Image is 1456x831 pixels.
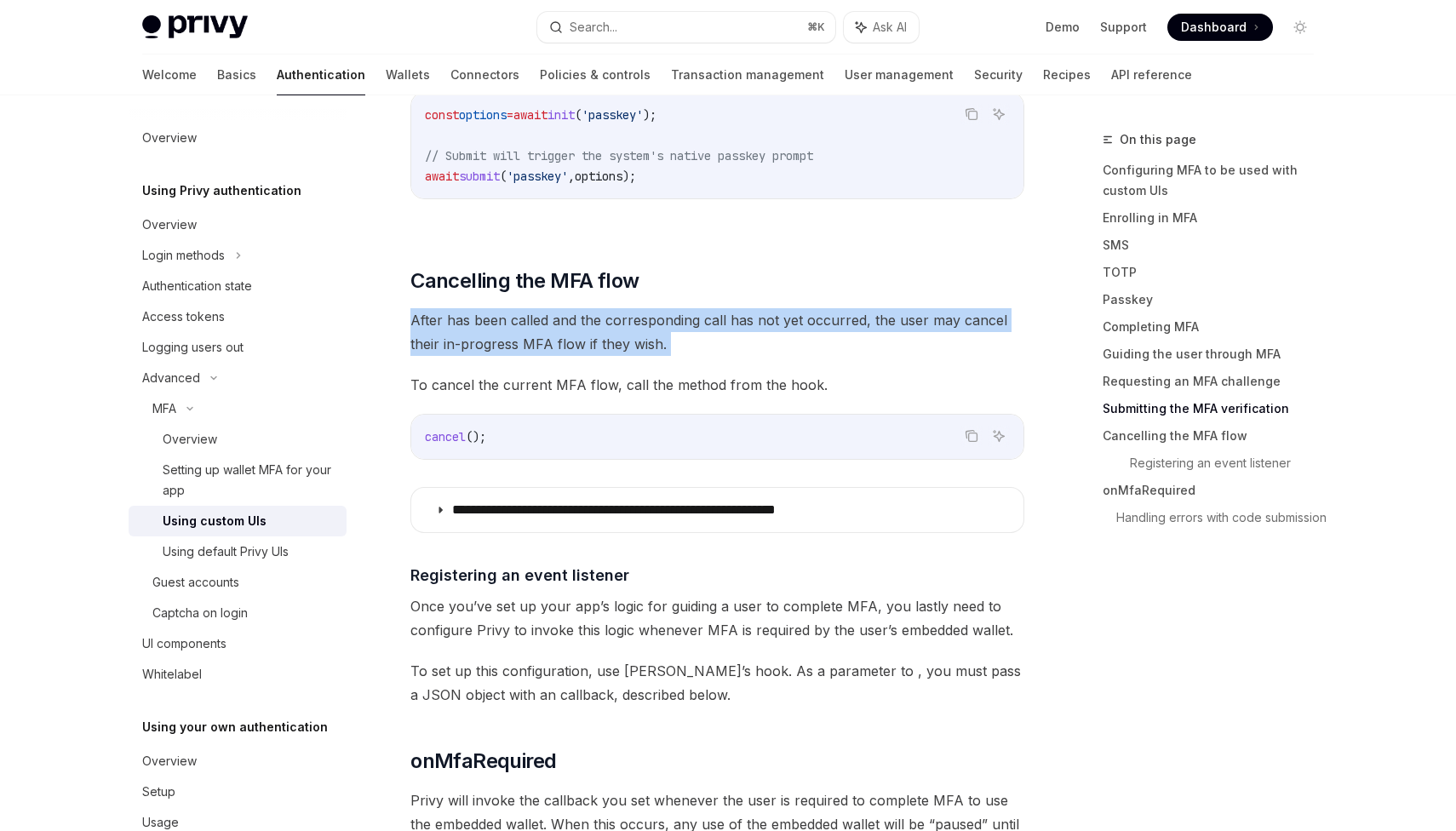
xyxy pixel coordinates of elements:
span: After has been called and the corresponding call has not yet occurred, the user may cancel their ... [410,308,1024,356]
a: Captcha on login [129,598,347,628]
a: Overview [129,123,347,153]
div: Using default Privy UIs [163,542,289,562]
a: Overview [129,746,347,777]
span: (); [466,429,486,444]
div: Advanced [142,368,200,388]
a: Submitting the MFA verification [1103,395,1327,422]
span: To cancel the current MFA flow, call the method from the hook. [410,373,1024,397]
a: UI components [129,628,347,659]
div: Overview [142,215,197,235]
span: await [425,169,459,184]
a: onMfaRequired [1103,477,1327,504]
a: Authentication [277,54,365,95]
span: ( [575,107,582,123]
span: ); [643,107,656,123]
span: On this page [1120,129,1196,150]
span: To set up this configuration, use [PERSON_NAME]’s hook. As a parameter to , you must pass a JSON ... [410,659,1024,707]
div: Overview [163,429,217,450]
span: ⌘ K [807,20,825,34]
a: Whitelabel [129,659,347,690]
div: Setup [142,782,175,802]
a: Guiding the user through MFA [1103,341,1327,368]
a: TOTP [1103,259,1327,286]
a: Support [1100,19,1147,36]
img: light logo [142,15,248,39]
a: SMS [1103,232,1327,259]
span: , [568,169,575,184]
span: cancel [425,429,466,444]
div: Whitelabel [142,664,202,685]
a: Enrolling in MFA [1103,204,1327,232]
div: UI components [142,633,226,654]
a: Overview [129,424,347,455]
h5: Using Privy authentication [142,181,301,201]
a: Welcome [142,54,197,95]
button: Ask AI [988,103,1010,125]
a: Demo [1046,19,1080,36]
a: Basics [217,54,256,95]
div: Authentication state [142,276,252,296]
a: Registering an event listener [1130,450,1327,477]
a: Overview [129,209,347,240]
div: Captcha on login [152,603,248,623]
span: options [459,107,507,123]
a: Cancelling the MFA flow [1103,422,1327,450]
a: Dashboard [1167,14,1273,41]
span: Ask AI [873,19,907,36]
a: Using default Privy UIs [129,536,347,567]
button: Search...⌘K [537,12,835,43]
button: Ask AI [844,12,919,43]
a: Recipes [1043,54,1091,95]
a: Authentication state [129,271,347,301]
span: Cancelling the MFA flow [410,267,639,295]
button: Toggle dark mode [1287,14,1314,41]
a: Access tokens [129,301,347,332]
span: const [425,107,459,123]
span: submit [459,169,500,184]
span: // Submit will trigger the system's native passkey prompt [425,148,813,163]
button: Copy the contents from the code block [960,103,983,125]
a: Transaction management [671,54,824,95]
span: init [547,107,575,123]
span: ( [500,169,507,184]
span: 'passkey' [582,107,643,123]
div: Access tokens [142,307,225,327]
span: Dashboard [1181,19,1247,36]
h5: Using your own authentication [142,717,328,737]
a: Completing MFA [1103,313,1327,341]
div: Guest accounts [152,572,239,593]
span: ); [622,169,636,184]
span: = [507,107,513,123]
div: Overview [142,751,197,771]
span: await [513,107,547,123]
a: Passkey [1103,286,1327,313]
div: Setting up wallet MFA for your app [163,460,336,501]
a: Using custom UIs [129,506,347,536]
a: Policies & controls [540,54,651,95]
a: Requesting an MFA challenge [1103,368,1327,395]
span: onMfaRequired [410,748,556,775]
span: Registering an event listener [410,564,629,587]
a: Setup [129,777,347,807]
div: Using custom UIs [163,511,267,531]
div: MFA [152,398,176,419]
a: API reference [1111,54,1192,95]
span: 'passkey' [507,169,568,184]
button: Ask AI [988,425,1010,447]
a: Setting up wallet MFA for your app [129,455,347,506]
span: options [575,169,622,184]
div: Search... [570,17,617,37]
div: Login methods [142,245,225,266]
a: Wallets [386,54,430,95]
a: Security [974,54,1023,95]
a: Configuring MFA to be used with custom UIs [1103,157,1327,204]
a: Connectors [450,54,519,95]
div: Logging users out [142,337,244,358]
a: User management [845,54,954,95]
a: Logging users out [129,332,347,363]
a: Guest accounts [129,567,347,598]
div: Overview [142,128,197,148]
a: Handling errors with code submission [1116,504,1327,531]
button: Copy the contents from the code block [960,425,983,447]
span: Once you’ve set up your app’s logic for guiding a user to complete MFA, you lastly need to config... [410,594,1024,642]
